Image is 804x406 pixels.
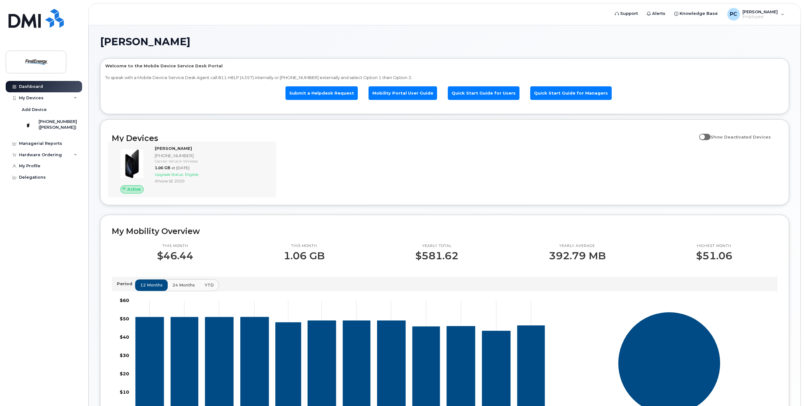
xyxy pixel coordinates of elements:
[127,186,141,192] span: Active
[448,86,519,100] a: Quick Start Guide for Users
[120,353,129,359] tspan: $30
[696,250,732,261] p: $51.06
[105,63,784,69] p: Welcome to the Mobile Device Service Desk Portal
[415,243,459,249] p: Yearly total
[157,250,193,261] p: $46.44
[120,298,129,304] tspan: $60
[155,172,184,177] span: Upgrade Status:
[155,158,270,164] div: Carrier: Verizon Wireless
[157,243,193,249] p: This month
[171,165,189,170] span: at [DATE]
[205,282,214,288] span: YTD
[549,243,606,249] p: Yearly average
[117,281,135,287] p: Period
[696,243,732,249] p: Highest month
[120,316,129,322] tspan: $50
[155,153,270,159] div: [PHONE_NUMBER]
[120,371,129,377] tspan: $20
[100,37,190,46] span: [PERSON_NAME]
[120,335,129,340] tspan: $40
[112,145,273,194] a: Active[PERSON_NAME][PHONE_NUMBER]Carrier: Verizon Wireless1.06 GBat [DATE]Upgrade Status:Eligible...
[777,378,799,401] iframe: Messenger Launcher
[284,250,325,261] p: 1.06 GB
[105,75,784,81] p: To speak with a Mobile Device Service Desk Agent call 811-HELP (4357) internally or [PHONE_NUMBER...
[155,178,270,184] div: iPhone SE 2020
[155,146,192,151] strong: [PERSON_NAME]
[711,134,771,139] span: Show Deactivated Devices
[185,172,198,177] span: Eligible
[549,250,606,261] p: 392.79 MB
[112,133,696,143] h2: My Devices
[369,86,437,100] a: Mobility Portal User Guide
[699,131,704,136] input: Show Deactivated Devices
[172,282,195,288] span: 24 months
[120,390,129,395] tspan: $10
[415,250,459,261] p: $581.62
[117,149,147,179] img: image20231002-3703462-2fle3a.jpeg
[285,86,358,100] a: Submit a Helpdesk Request
[155,165,170,170] span: 1.06 GB
[530,86,612,100] a: Quick Start Guide for Managers
[112,226,777,236] h2: My Mobility Overview
[284,243,325,249] p: This month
